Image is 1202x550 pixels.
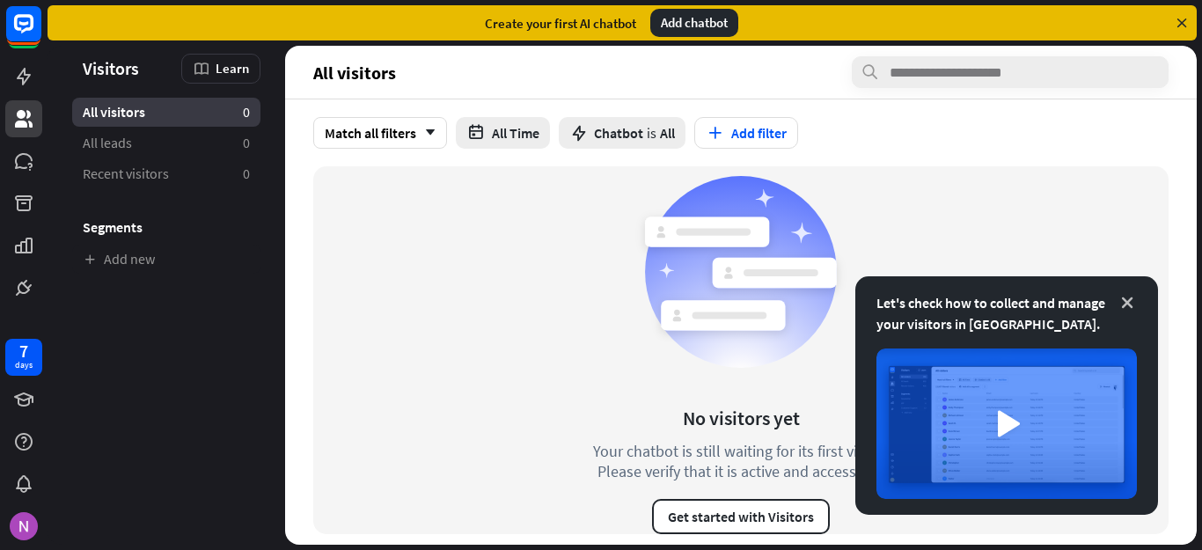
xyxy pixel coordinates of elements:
[243,103,250,121] aside: 0
[216,60,249,77] span: Learn
[650,9,738,37] div: Add chatbot
[83,165,169,183] span: Recent visitors
[652,499,830,534] button: Get started with Visitors
[561,441,921,481] div: Your chatbot is still waiting for its first visitor. Please verify that it is active and accessible.
[15,359,33,371] div: days
[594,124,643,142] span: Chatbot
[660,124,675,142] span: All
[485,15,636,32] div: Create your first AI chatbot
[5,339,42,376] a: 7 days
[313,117,447,149] div: Match all filters
[83,103,145,121] span: All visitors
[72,245,260,274] a: Add new
[83,58,139,78] span: Visitors
[72,218,260,236] h3: Segments
[14,7,67,60] button: Open LiveChat chat widget
[694,117,798,149] button: Add filter
[83,134,132,152] span: All leads
[19,343,28,359] div: 7
[456,117,550,149] button: All Time
[876,292,1137,334] div: Let's check how to collect and manage your visitors in [GEOGRAPHIC_DATA].
[243,165,250,183] aside: 0
[647,124,656,142] span: is
[313,62,396,83] span: All visitors
[72,159,260,188] a: Recent visitors 0
[72,128,260,158] a: All leads 0
[683,406,800,430] div: No visitors yet
[243,134,250,152] aside: 0
[876,348,1137,499] img: image
[416,128,436,138] i: arrow_down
